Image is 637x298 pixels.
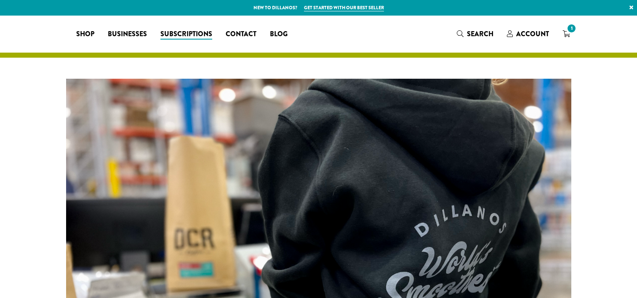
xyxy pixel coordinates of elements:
[160,29,212,40] span: Subscriptions
[304,4,384,11] a: Get started with our best seller
[566,23,577,34] span: 1
[516,29,549,39] span: Account
[467,29,493,39] span: Search
[226,29,256,40] span: Contact
[76,29,94,40] span: Shop
[108,29,147,40] span: Businesses
[270,29,288,40] span: Blog
[450,27,500,41] a: Search
[69,27,101,41] a: Shop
